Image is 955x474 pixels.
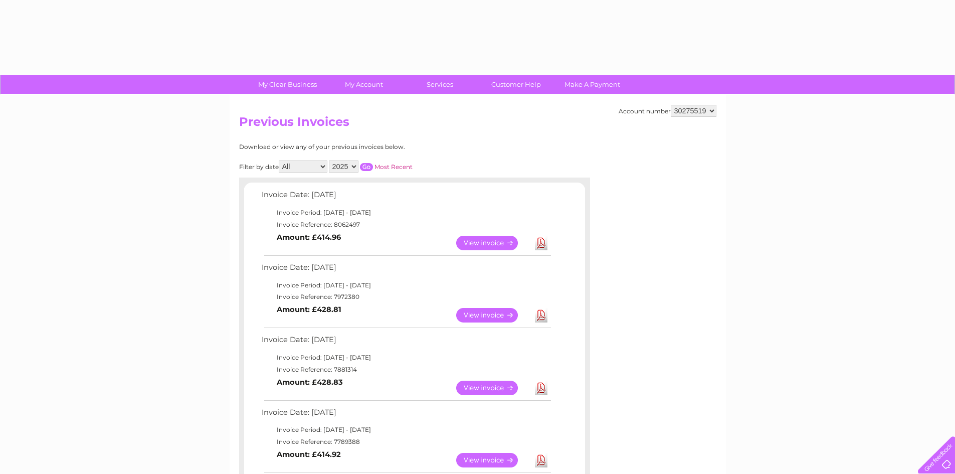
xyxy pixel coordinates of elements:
[456,236,530,250] a: View
[322,75,405,94] a: My Account
[259,406,552,424] td: Invoice Date: [DATE]
[456,453,530,467] a: View
[259,279,552,291] td: Invoice Period: [DATE] - [DATE]
[259,207,552,219] td: Invoice Period: [DATE] - [DATE]
[456,381,530,395] a: View
[535,381,547,395] a: Download
[259,333,552,352] td: Invoice Date: [DATE]
[239,161,502,173] div: Filter by date
[259,424,552,436] td: Invoice Period: [DATE] - [DATE]
[277,305,341,314] b: Amount: £428.81
[535,308,547,323] a: Download
[239,115,716,134] h2: Previous Invoices
[277,378,343,387] b: Amount: £428.83
[456,308,530,323] a: View
[259,352,552,364] td: Invoice Period: [DATE] - [DATE]
[259,291,552,303] td: Invoice Reference: 7972380
[259,261,552,279] td: Invoice Date: [DATE]
[277,450,341,459] b: Amount: £414.92
[259,219,552,231] td: Invoice Reference: 8062497
[399,75,481,94] a: Services
[535,236,547,250] a: Download
[246,75,329,94] a: My Clear Business
[619,105,716,117] div: Account number
[277,233,341,242] b: Amount: £414.96
[374,163,413,171] a: Most Recent
[551,75,634,94] a: Make A Payment
[475,75,557,94] a: Customer Help
[259,188,552,207] td: Invoice Date: [DATE]
[535,453,547,467] a: Download
[239,143,502,150] div: Download or view any of your previous invoices below.
[259,436,552,448] td: Invoice Reference: 7789388
[259,364,552,376] td: Invoice Reference: 7881314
